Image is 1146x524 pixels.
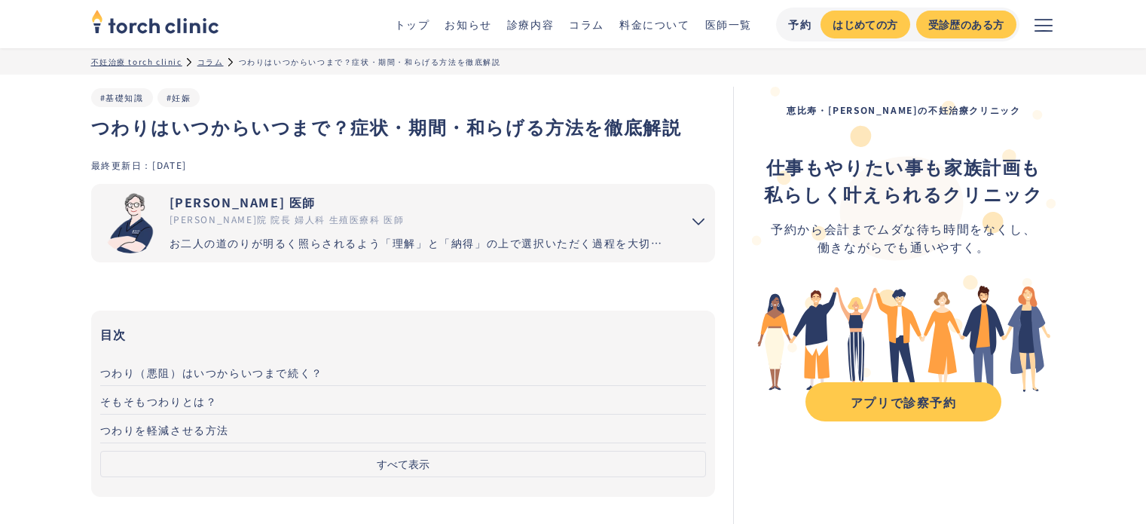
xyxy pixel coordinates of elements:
div: はじめての方 [833,17,897,32]
h1: つわりはいつからいつまで？症状・期間・和らげる方法を徹底解説 [91,113,716,140]
strong: 私らしく叶えられるクリニック [764,180,1043,207]
a: 受診歴のある方 [916,11,1016,38]
a: トップ [395,17,430,32]
ul: パンくずリスト [91,56,1056,67]
div: 予約 [788,17,811,32]
div: [PERSON_NAME] 医師 [170,193,671,211]
strong: 恵比寿・[PERSON_NAME]の不妊治療クリニック [787,103,1020,116]
div: お二人の道のりが明るく照らされるよう「理解」と「納得」の上で選択いただく過程を大切にしています。エビデンスに基づいた高水準の医療提供により「幸せな家族計画の実現」をお手伝いさせていただきます。 [170,235,671,251]
div: 予約から会計までムダな待ち時間をなくし、 働きながらでも通いやすく。 [764,219,1043,256]
h3: 目次 [100,323,707,345]
a: home [91,11,219,38]
a: つわりを軽減させる方法 [100,415,707,443]
a: 料金について [619,17,690,32]
span: そもそもつわりとは？ [100,394,218,409]
div: 受診歴のある方 [928,17,1004,32]
summary: 市山 卓彦 [PERSON_NAME] 医師 [PERSON_NAME]院 院長 婦人科 生殖医療科 医師 お二人の道のりが明るく照らされるよう「理解」と「納得」の上で選択いただく過程を大切にし... [91,184,716,262]
a: お知らせ [445,17,491,32]
a: 診療内容 [507,17,554,32]
div: 最終更新日： [91,158,153,171]
a: そもそもつわりとは？ [100,386,707,415]
span: つわり（悪阻）はいつからいつまで続く？ [100,365,323,380]
a: [PERSON_NAME] 医師 [PERSON_NAME]院 院長 婦人科 生殖医療科 医師 お二人の道のりが明るく照らされるよう「理解」と「納得」の上で選択いただく過程を大切にしています。エ... [91,184,671,262]
div: [PERSON_NAME]院 院長 婦人科 生殖医療科 医師 [170,213,671,226]
div: [DATE] [152,158,187,171]
a: はじめての方 [821,11,909,38]
div: ‍ ‍ [764,153,1043,207]
a: #基礎知識 [100,91,144,103]
img: 市山 卓彦 [100,193,160,253]
a: #妊娠 [167,91,191,103]
div: つわりはいつからいつまで？症状・期間・和らげる方法を徹底解説 [239,56,501,67]
strong: 仕事もやりたい事も家族計画も [766,153,1041,179]
a: コラム [569,17,604,32]
a: つわり（悪阻）はいつからいつまで続く？ [100,357,707,386]
a: コラム [197,56,224,67]
img: torch clinic [91,5,219,38]
a: アプリで診察予約 [805,382,1001,421]
span: つわりを軽減させる方法 [100,422,230,437]
button: すべて表示 [100,451,707,477]
a: 医師一覧 [705,17,752,32]
div: アプリで診察予約 [819,393,988,411]
a: 不妊治療 torch clinic [91,56,182,67]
